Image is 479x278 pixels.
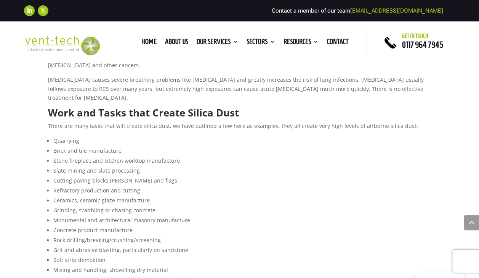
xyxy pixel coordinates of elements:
[48,121,431,136] p: There are many tasks that will create silica dust, we have outlined a few here as examples, they ...
[24,5,35,16] a: Follow on LinkedIn
[350,7,443,14] a: [EMAIL_ADDRESS][DOMAIN_NAME]
[53,255,431,265] li: Soft strip demolition
[402,33,428,39] span: Get in touch
[48,75,431,108] p: [MEDICAL_DATA] causes severe breathing problems like [MEDICAL_DATA] and greatly increases the ris...
[53,235,431,245] li: Rock drilling/breaking/crushing/screening
[53,205,431,215] li: Grinding, scabbling or chasing concrete
[402,40,443,49] a: 0117 964 7945
[247,39,275,47] a: Sectors
[141,39,157,47] a: Home
[272,7,443,14] span: Contact a member of our team
[53,186,431,196] li: Refractory production and cutting
[53,265,431,275] li: Mixing and handling, shovelling dry material
[284,39,319,47] a: Resources
[53,225,431,235] li: Concrete product manufacture
[48,106,239,120] strong: Work and Tasks that Create Silica Dust
[53,156,431,166] li: Stone fireplace and kitchen worktop manufacture
[38,5,48,16] a: Follow on X
[53,146,431,156] li: Brick and tile manufacture
[24,36,100,55] img: 2023-09-27T08_35_16.549ZVENT-TECH---Clear-background
[53,176,431,186] li: Cutting paving blocks [PERSON_NAME] and flags
[53,215,431,225] li: Monumental and architectural masonry manufacture
[53,166,431,176] li: Slate mining and slate processing
[327,39,349,47] a: Contact
[53,245,431,255] li: Grit and abrasive blasting, particularly on sandstone
[53,136,431,146] li: Quarrying
[53,196,431,205] li: Ceramics, ceramic glaze manufacture
[165,39,188,47] a: About us
[197,39,238,47] a: Our Services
